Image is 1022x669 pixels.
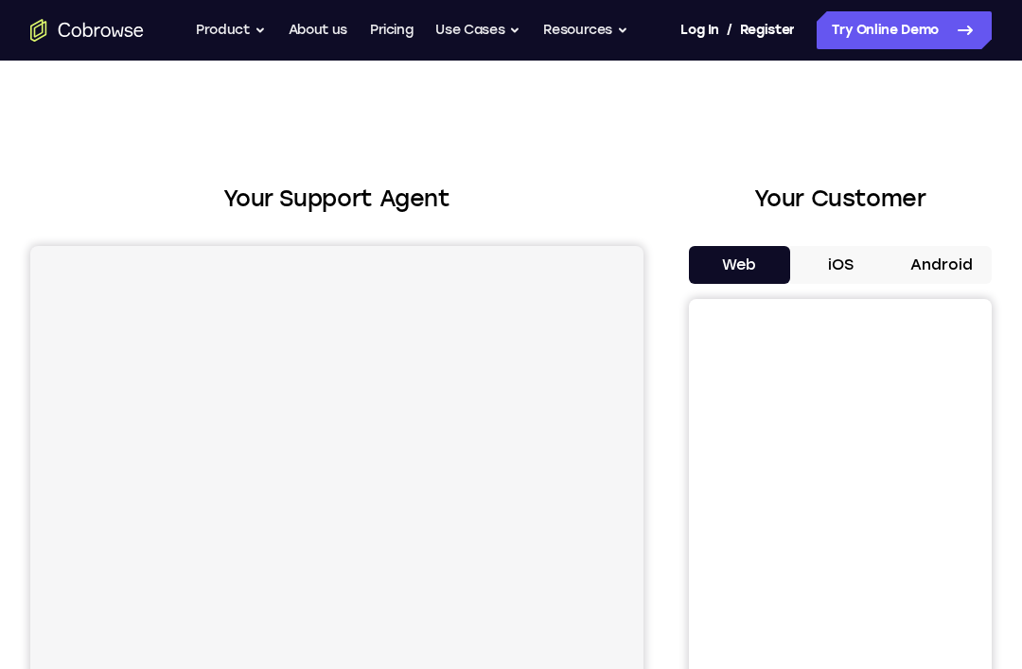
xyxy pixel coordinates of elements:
[196,11,266,49] button: Product
[790,246,891,284] button: iOS
[543,11,628,49] button: Resources
[370,11,414,49] a: Pricing
[727,19,732,42] span: /
[689,246,790,284] button: Web
[680,11,718,49] a: Log In
[30,182,643,216] h2: Your Support Agent
[435,11,520,49] button: Use Cases
[289,11,347,49] a: About us
[817,11,992,49] a: Try Online Demo
[30,19,144,42] a: Go to the home page
[689,182,992,216] h2: Your Customer
[740,11,795,49] a: Register
[890,246,992,284] button: Android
